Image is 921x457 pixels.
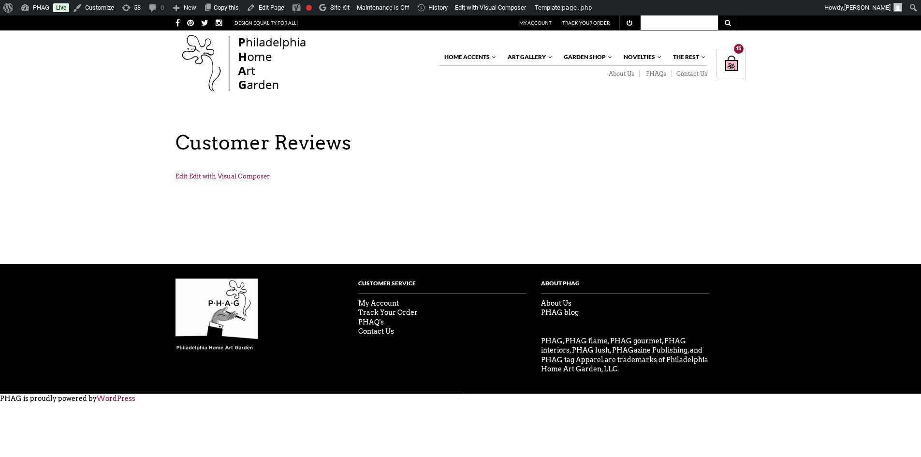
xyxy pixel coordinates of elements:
a: About Us [602,70,640,78]
a: Edit [175,173,188,180]
div: 15 [734,44,744,54]
a: Track Your Order [562,20,610,26]
span: [PERSON_NAME] [844,4,891,11]
a: Contact Us [672,70,707,78]
a: PHAG blog [541,309,579,316]
h4: Customer Service [358,279,526,294]
img: phag-logo-compressor.gif [175,279,258,351]
a: Contact Us [358,327,394,335]
span: DESIGN EQUALITY for all! [234,15,298,30]
a: Edit with Visual Composer [189,173,270,180]
span: page.php [562,4,592,11]
a: PHAQs [640,70,672,78]
div: Focus keyphrase not set [306,5,312,11]
a: Track Your Order [358,309,418,316]
h4: About PHag [541,279,709,294]
a: Home Accents [439,49,497,65]
a: WordPress [97,395,135,402]
h1: Customer Reviews [175,131,756,154]
a: Garden Shop [559,49,613,65]
a: About Us [541,299,571,307]
a: PHAQ's [358,318,384,326]
p: PHAG, PHAG flame, PHAG gourmet, PHAG interiors, PHAG lush, PHAGazine Publishing, and PHAG tag App... [541,337,709,374]
a: Live [53,3,69,12]
a: The Rest [668,49,706,65]
a: My Account [519,20,552,26]
a: Novelties [619,49,662,65]
span: Site Kit [330,4,350,11]
a: My Account [358,299,399,307]
a: Art Gallery [503,49,553,65]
